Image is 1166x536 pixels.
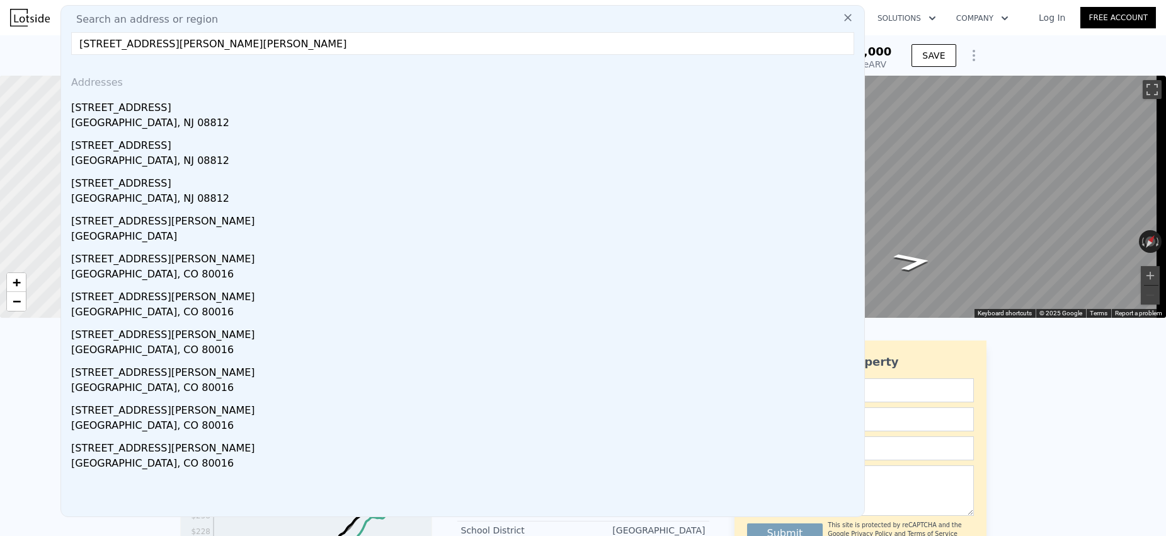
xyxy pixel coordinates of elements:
button: Zoom in [1141,266,1160,285]
div: [STREET_ADDRESS] [71,95,859,115]
tspan: $258 [191,511,210,520]
div: [STREET_ADDRESS][PERSON_NAME] [71,360,859,380]
div: [GEOGRAPHIC_DATA], CO 80016 [71,456,859,474]
button: Rotate clockwise [1155,230,1162,253]
div: [STREET_ADDRESS][PERSON_NAME] [71,436,859,456]
button: Show Options [961,43,986,68]
div: [STREET_ADDRESS][PERSON_NAME] [71,247,859,267]
div: [GEOGRAPHIC_DATA], CO 80016 [71,380,859,398]
div: [STREET_ADDRESS][PERSON_NAME] [71,322,859,342]
div: Addresses [66,65,859,95]
a: Terms (opens in new tab) [1090,310,1107,317]
button: SAVE [912,44,956,67]
button: Solutions [867,7,946,30]
input: Enter an address, city, region, neighborhood or zip code [71,32,854,55]
a: Log In [1024,11,1080,24]
a: Report a problem [1115,310,1162,317]
div: Map [576,76,1166,318]
a: Free Account [1080,7,1156,28]
div: [STREET_ADDRESS][PERSON_NAME] [71,398,859,418]
div: [GEOGRAPHIC_DATA], CO 80016 [71,342,859,360]
span: Search an address or region [66,12,218,27]
div: [GEOGRAPHIC_DATA], CO 80016 [71,305,859,322]
img: Lotside [10,9,50,26]
div: [STREET_ADDRESS][PERSON_NAME] [71,209,859,229]
div: [STREET_ADDRESS] [71,171,859,191]
span: © 2025 Google [1039,310,1082,317]
div: [GEOGRAPHIC_DATA], CO 80016 [71,267,859,284]
span: − [13,293,21,309]
button: Company [946,7,1019,30]
div: [STREET_ADDRESS][PERSON_NAME] [71,284,859,305]
button: Reset the view [1140,230,1161,253]
button: Keyboard shortcuts [978,309,1032,318]
path: Go Northeast, Shearn Dr [877,248,949,275]
button: Rotate counterclockwise [1139,230,1146,253]
a: Zoom in [7,273,26,292]
button: Toggle fullscreen view [1143,80,1162,99]
span: + [13,274,21,290]
div: [GEOGRAPHIC_DATA] [71,229,859,247]
button: Zoom out [1141,286,1160,305]
div: [GEOGRAPHIC_DATA], NJ 08812 [71,153,859,171]
tspan: $228 [191,527,210,536]
div: [GEOGRAPHIC_DATA], CO 80016 [71,418,859,436]
div: [GEOGRAPHIC_DATA], NJ 08812 [71,115,859,133]
div: [GEOGRAPHIC_DATA], NJ 08812 [71,191,859,209]
div: Street View [576,76,1166,318]
a: Zoom out [7,292,26,311]
div: [STREET_ADDRESS] [71,133,859,153]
